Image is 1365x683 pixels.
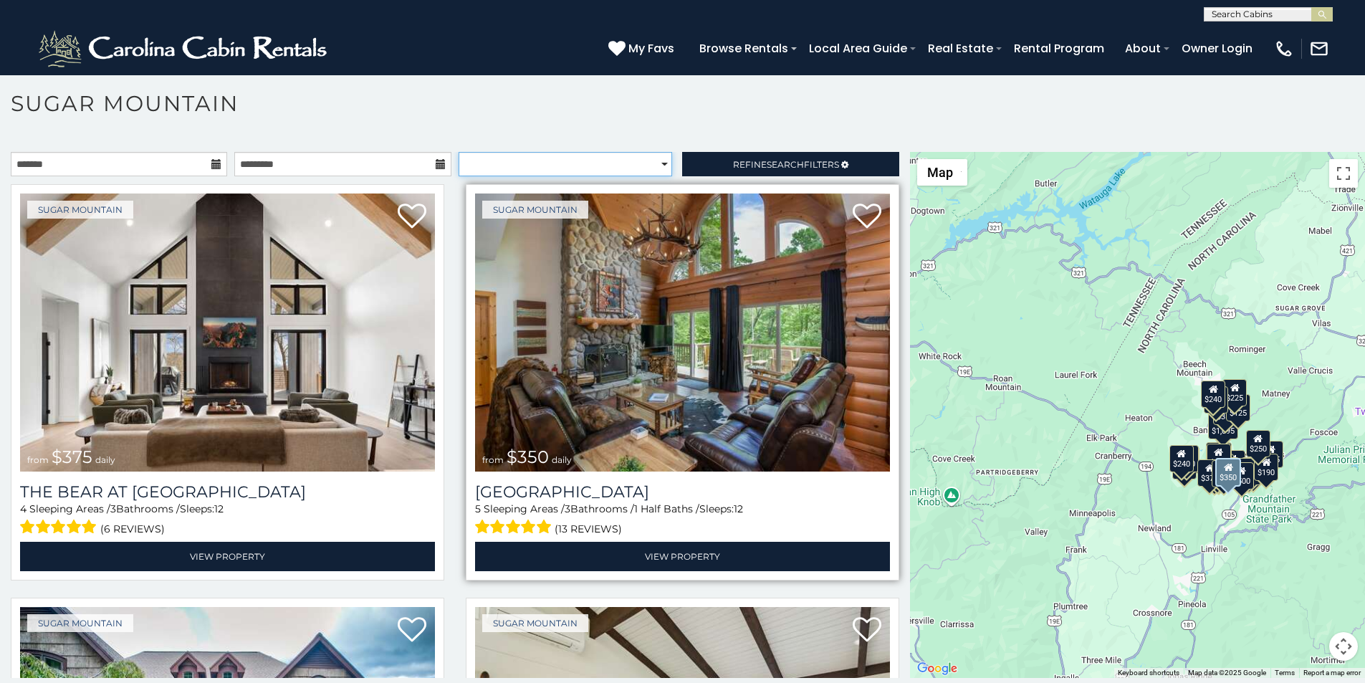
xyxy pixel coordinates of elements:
span: daily [552,454,572,465]
span: 12 [734,502,743,515]
a: RefineSearchFilters [682,152,899,176]
button: Toggle fullscreen view [1329,159,1358,188]
a: [GEOGRAPHIC_DATA] [475,482,890,502]
a: View Property [475,542,890,571]
div: $300 [1207,444,1231,471]
a: Real Estate [921,36,1000,61]
a: Grouse Moor Lodge from $350 daily [475,194,890,472]
a: Sugar Mountain [482,614,588,632]
div: $250 [1246,430,1270,457]
div: $1,095 [1208,412,1238,439]
div: $195 [1237,458,1261,485]
a: Sugar Mountain [482,201,588,219]
div: $240 [1202,381,1226,408]
a: Sugar Mountain [27,614,133,632]
a: My Favs [608,39,678,58]
span: from [27,454,49,465]
span: $350 [507,446,549,467]
span: 12 [214,502,224,515]
div: Sleeping Areas / Bathrooms / Sleeps: [20,502,435,538]
a: Add to favorites [398,202,426,232]
div: $350 [1212,460,1236,487]
div: $190 [1255,454,1279,481]
img: The Bear At Sugar Mountain [20,194,435,472]
span: Map data ©2025 Google [1188,669,1266,677]
span: Refine Filters [733,159,839,170]
span: 3 [110,502,116,515]
a: The Bear At Sugar Mountain from $375 daily [20,194,435,472]
div: $375 [1198,459,1222,487]
span: Search [767,159,804,170]
a: Report a map error [1303,669,1361,677]
a: About [1118,36,1168,61]
span: 3 [565,502,570,515]
a: Add to favorites [853,616,881,646]
span: from [482,454,504,465]
a: Open this area in Google Maps (opens a new window) [914,659,961,678]
a: View Property [20,542,435,571]
div: $125 [1226,394,1250,421]
img: phone-regular-white.png [1274,39,1294,59]
a: Browse Rentals [692,36,795,61]
span: 4 [20,502,27,515]
button: Change map style [917,159,967,186]
a: The Bear At [GEOGRAPHIC_DATA] [20,482,435,502]
img: White-1-2.png [36,27,333,70]
button: Map camera controls [1329,632,1358,661]
div: $225 [1223,379,1247,406]
img: mail-regular-white.png [1309,39,1329,59]
div: $350 [1216,458,1242,487]
div: $190 [1206,442,1230,469]
img: Grouse Moor Lodge [475,194,890,472]
a: Add to favorites [853,202,881,232]
span: $375 [52,446,92,467]
img: Google [914,659,961,678]
span: (6 reviews) [100,520,165,538]
h3: The Bear At Sugar Mountain [20,482,435,502]
a: Add to favorites [398,616,426,646]
div: $155 [1259,441,1283,468]
div: Sleeping Areas / Bathrooms / Sleeps: [475,502,890,538]
a: Sugar Mountain [27,201,133,219]
span: My Favs [628,39,674,57]
span: 1 Half Baths / [634,502,699,515]
button: Keyboard shortcuts [1118,668,1179,678]
span: Map [927,165,953,180]
a: Local Area Guide [802,36,914,61]
div: $500 [1230,462,1254,489]
h3: Grouse Moor Lodge [475,482,890,502]
div: $240 [1169,445,1194,472]
div: $200 [1221,450,1245,477]
a: Terms [1275,669,1295,677]
span: daily [95,454,115,465]
span: (13 reviews) [555,520,622,538]
a: Owner Login [1174,36,1260,61]
span: 5 [475,502,481,515]
a: Rental Program [1007,36,1111,61]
